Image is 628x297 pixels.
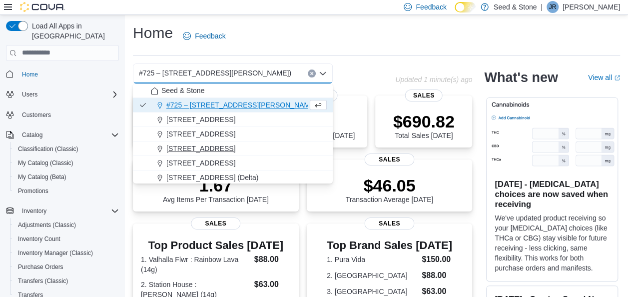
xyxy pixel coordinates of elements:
[10,232,123,246] button: Inventory Count
[166,158,235,168] span: [STREET_ADDRESS]
[549,1,557,13] span: JR
[14,233,119,245] span: Inventory Count
[308,69,316,77] button: Clear input
[14,275,72,287] a: Transfers (Classic)
[166,129,235,139] span: [STREET_ADDRESS]
[2,67,123,81] button: Home
[14,247,119,259] span: Inventory Manager (Classic)
[14,261,119,273] span: Purchase Orders
[2,204,123,218] button: Inventory
[18,88,119,100] span: Users
[18,205,119,217] span: Inventory
[10,184,123,198] button: Promotions
[133,170,333,185] button: [STREET_ADDRESS] (Delta)
[22,131,42,139] span: Catalog
[14,171,70,183] a: My Catalog (Beta)
[563,1,620,13] p: [PERSON_NAME]
[28,21,119,41] span: Load All Apps in [GEOGRAPHIC_DATA]
[18,173,66,181] span: My Catalog (Beta)
[133,98,333,112] button: #725 – [STREET_ADDRESS][PERSON_NAME])
[166,143,235,153] span: [STREET_ADDRESS]
[14,171,119,183] span: My Catalog (Beta)
[163,175,269,203] div: Avg Items Per Transaction [DATE]
[422,253,452,265] dd: $150.00
[14,233,64,245] a: Inventory Count
[346,175,434,203] div: Transaction Average [DATE]
[327,286,418,296] dt: 3. [GEOGRAPHIC_DATA]
[22,207,46,215] span: Inventory
[14,275,119,287] span: Transfers (Classic)
[327,239,452,251] h3: Top Brand Sales [DATE]
[14,185,119,197] span: Promotions
[166,100,319,110] span: #725 – [STREET_ADDRESS][PERSON_NAME])
[416,2,446,12] span: Feedback
[14,157,119,169] span: My Catalog (Classic)
[327,270,418,280] dt: 2. [GEOGRAPHIC_DATA]
[10,170,123,184] button: My Catalog (Beta)
[22,90,37,98] span: Users
[18,187,48,195] span: Promotions
[20,2,65,12] img: Cova
[327,254,418,264] dt: 1. Pura Vida
[141,254,250,274] dt: 1. Valhalla Flwr : Rainbow Lava (14g)
[422,269,452,281] dd: $88.00
[133,83,333,98] button: Seed & Stone
[18,68,119,80] span: Home
[133,141,333,156] button: [STREET_ADDRESS]
[18,108,119,121] span: Customers
[161,85,204,95] span: Seed & Stone
[10,142,123,156] button: Classification (Classic)
[10,274,123,288] button: Transfers (Classic)
[393,111,455,139] div: Total Sales [DATE]
[14,219,80,231] a: Adjustments (Classic)
[10,260,123,274] button: Purchase Orders
[14,157,77,169] a: My Catalog (Classic)
[10,156,123,170] button: My Catalog (Classic)
[393,111,455,131] p: $690.82
[365,217,414,229] span: Sales
[365,153,414,165] span: Sales
[18,109,55,121] a: Customers
[494,1,537,13] p: Seed & Stone
[614,75,620,81] svg: External link
[2,107,123,122] button: Customers
[14,185,52,197] a: Promotions
[14,219,119,231] span: Adjustments (Classic)
[2,87,123,101] button: Users
[14,143,82,155] a: Classification (Classic)
[133,156,333,170] button: [STREET_ADDRESS]
[495,213,610,273] p: We've updated product receiving so your [MEDICAL_DATA] choices (like THCa or CBG) stay visible fo...
[18,205,50,217] button: Inventory
[495,179,610,209] h3: [DATE] - [MEDICAL_DATA] choices are now saved when receiving
[484,69,558,85] h2: What's new
[2,128,123,142] button: Catalog
[18,88,41,100] button: Users
[195,31,225,41] span: Feedback
[166,114,235,124] span: [STREET_ADDRESS]
[18,235,60,243] span: Inventory Count
[14,261,67,273] a: Purchase Orders
[166,172,258,182] span: [STREET_ADDRESS] (Delta)
[18,249,93,257] span: Inventory Manager (Classic)
[14,247,97,259] a: Inventory Manager (Classic)
[455,2,476,12] input: Dark Mode
[22,111,51,119] span: Customers
[405,89,443,101] span: Sales
[10,246,123,260] button: Inventory Manager (Classic)
[18,221,76,229] span: Adjustments (Classic)
[179,26,229,46] a: Feedback
[133,127,333,141] button: [STREET_ADDRESS]
[346,175,434,195] p: $46.05
[18,145,78,153] span: Classification (Classic)
[10,218,123,232] button: Adjustments (Classic)
[141,239,291,251] h3: Top Product Sales [DATE]
[254,278,291,290] dd: $63.00
[18,129,46,141] button: Catalog
[133,23,173,43] h1: Home
[319,69,327,77] button: Close list of options
[14,143,119,155] span: Classification (Classic)
[163,175,269,195] p: 1.67
[547,1,559,13] div: Jimmie Rao
[395,75,472,83] p: Updated 1 minute(s) ago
